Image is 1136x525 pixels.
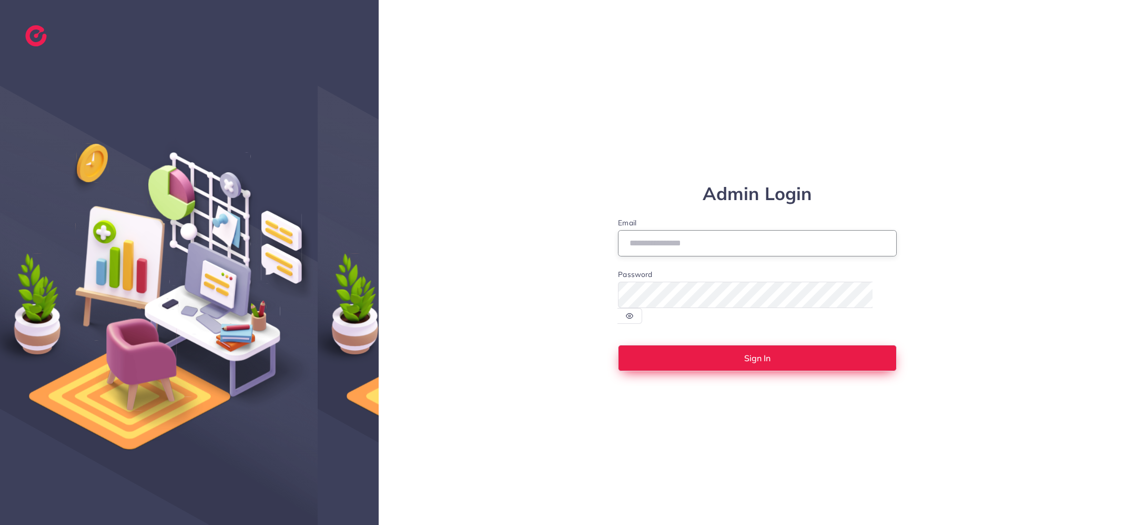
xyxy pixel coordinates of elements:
[618,269,652,280] label: Password
[618,183,897,205] h1: Admin Login
[618,217,897,228] label: Email
[744,354,770,362] span: Sign In
[25,25,47,46] img: logo
[618,345,897,371] button: Sign In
